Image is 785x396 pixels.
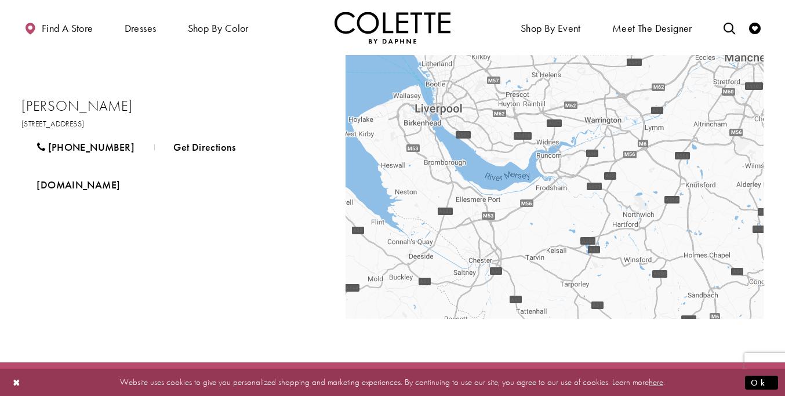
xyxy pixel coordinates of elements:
[745,375,778,390] button: Submit Dialog
[21,118,85,129] a: Opens in new tab
[609,12,695,43] a: Meet the designer
[335,12,450,43] a: Visit Home Page
[335,12,450,43] img: Colette by Daphne
[185,12,252,43] span: Shop by color
[721,12,738,43] a: Toggle search
[346,55,764,319] div: Map with Store locations
[521,23,581,34] span: Shop By Event
[21,97,323,115] h2: [PERSON_NAME]
[21,133,150,162] a: [PHONE_NUMBER]
[746,12,764,43] a: Check Wishlist
[21,170,135,199] a: Opens in new tab
[21,118,85,129] span: [STREET_ADDRESS]
[612,23,692,34] span: Meet the designer
[125,23,157,34] span: Dresses
[173,140,235,154] span: Get Directions
[7,372,27,393] button: Close Dialog
[21,12,96,43] a: Find a store
[83,375,702,390] p: Website uses cookies to give you personalized shopping and marketing experiences. By continuing t...
[158,133,251,162] a: Get Directions
[649,376,663,388] a: here
[188,23,249,34] span: Shop by color
[48,140,135,154] span: [PHONE_NUMBER]
[518,12,584,43] span: Shop By Event
[37,178,120,191] span: [DOMAIN_NAME]
[42,23,93,34] span: Find a store
[122,12,159,43] span: Dresses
